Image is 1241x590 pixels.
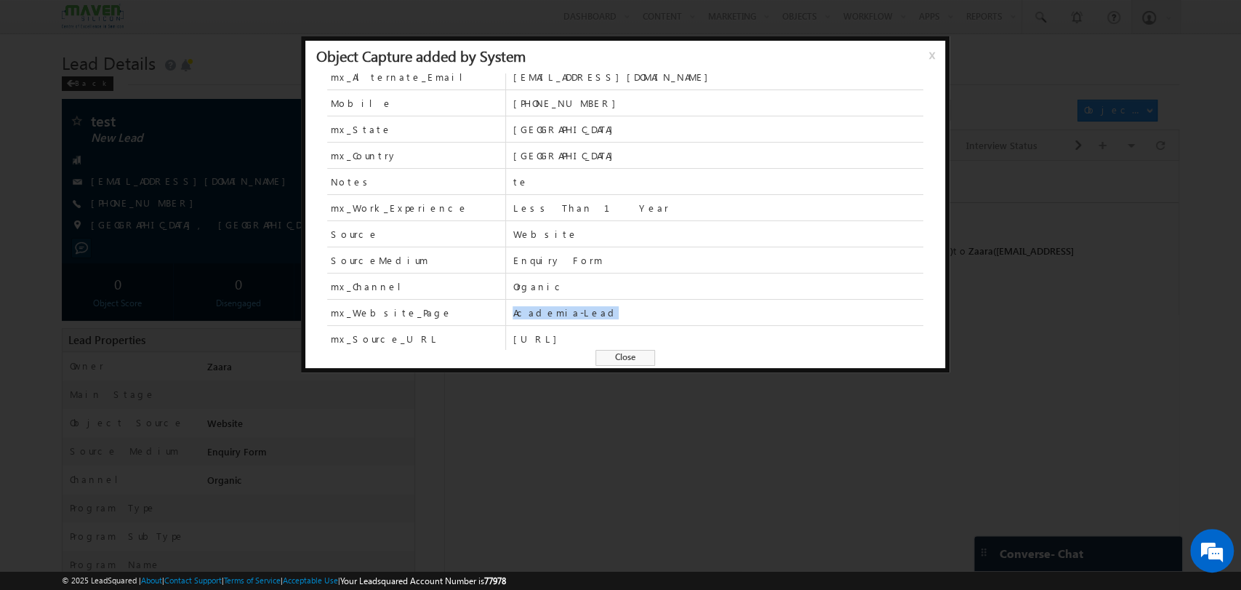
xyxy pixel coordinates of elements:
span: [EMAIL_ADDRESS][DOMAIN_NAME] [513,71,923,84]
span: Academia-Lead [513,306,923,319]
span: 03:39 PM [45,144,89,157]
span: mx_Work_Experience [327,195,505,220]
span: Automation [277,97,348,109]
span: mx_Source_URL [331,332,439,346]
span: Close [595,350,655,366]
div: All Time [250,16,279,29]
span: mx_Website_Page [327,300,505,325]
span: mx_State [327,116,505,142]
a: Contact Support [164,575,222,585]
span: Zaara([EMAIL_ADDRESS][DOMAIN_NAME]) [94,84,629,109]
span: mx_Country [331,149,398,162]
span: Website [513,228,923,241]
span: 03:41 PM [45,100,89,113]
span: [DATE] [45,127,78,140]
span: Source [331,228,379,241]
span: x [929,47,941,73]
div: Today [15,57,62,70]
span: System [196,97,228,109]
span: details [223,127,290,140]
span: [GEOGRAPHIC_DATA] [513,149,923,162]
div: All Selected [73,12,182,33]
div: Object Capture added by System [316,49,526,62]
span: mx_Work_Experience [331,202,468,215]
span: Enquiry Form [513,254,923,267]
span: mx_Alternate_Email [327,64,505,89]
span: mx_Website_Page [331,306,452,319]
span: Source [327,221,505,247]
span: SourceMedium [327,247,505,273]
span: Mobile [331,97,393,110]
a: About [141,575,162,585]
span: System([EMAIL_ADDRESS][DOMAIN_NAME]) [316,84,508,96]
span: mx_Source_URL [327,326,505,351]
span: Organic [513,280,923,293]
div: . [94,127,633,140]
span: Your Leadsquared Account Number is [340,575,506,586]
a: Acceptable Use [283,575,338,585]
span: Less Than 1 Year [513,202,923,215]
span: © 2025 LeadSquared | | | | | [62,574,506,588]
span: mx_State [331,123,392,136]
span: [URL] [513,332,923,346]
span: SourceMedium [331,254,428,267]
span: te [513,175,923,188]
span: [PHONE_NUMBER] [513,97,923,110]
span: mx_Alternate_Email [331,71,474,84]
div: All Selected [76,16,119,29]
a: Terms of Service [224,575,281,585]
span: Time [219,11,238,33]
span: Object Owner changed from to by through . [94,84,629,109]
span: mx_Channel [327,274,505,299]
span: Notes [331,175,373,188]
span: [DATE] [45,84,78,97]
span: Notes [327,169,505,194]
span: [GEOGRAPHIC_DATA] [513,123,923,136]
span: mx_Channel [331,280,412,293]
span: 77978 [484,575,506,586]
span: Mobile [327,90,505,116]
span: Activity Type [15,11,65,33]
span: Object Capture: [94,127,212,140]
span: mx_Country [327,143,505,168]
